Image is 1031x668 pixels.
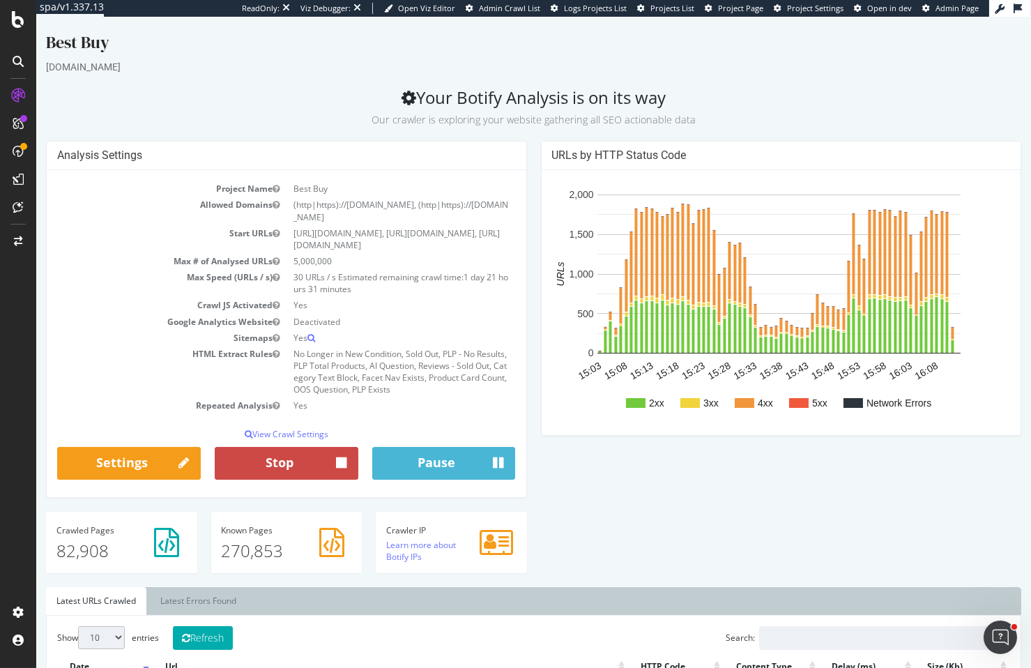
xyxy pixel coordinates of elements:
a: Open Viz Editor [384,3,455,14]
td: Allowed Domains [21,180,250,208]
td: Google Analytics Website [21,297,250,313]
select: Showentries [42,609,89,632]
div: [DOMAIN_NAME] [10,43,985,57]
a: Logs Projects List [551,3,627,14]
th: Size (Kb): activate to sort column ascending [878,637,974,664]
label: Show entries [21,609,123,632]
span: Logs Projects List [564,3,627,13]
th: Content Type: activate to sort column ascending [687,637,783,664]
a: Latest URLs Crawled [10,570,110,598]
a: Latest Errors Found [114,570,211,598]
button: Pause [336,430,480,464]
text: 0 [551,331,557,342]
p: View Crawl Settings [21,411,480,423]
td: Yes [250,280,480,296]
p: 82,908 [20,522,151,546]
td: Project Name [21,164,250,180]
text: 15:53 [799,343,826,365]
text: 3xx [667,381,682,392]
td: 5,000,000 [250,236,480,252]
input: Search: [723,609,974,633]
h4: Pages Known [185,509,316,518]
iframe: Intercom live chat [984,621,1017,654]
td: 30 URLs / s Estimated remaining crawl time: [250,252,480,280]
text: 2,000 [533,173,557,184]
p: 270,853 [185,522,316,546]
text: Network Errors [830,381,895,392]
td: HTML Extract Rules [21,329,250,381]
td: Yes [250,381,480,397]
span: Project Settings [787,3,843,13]
text: 16:08 [876,343,903,365]
a: Admin Page [922,3,979,14]
text: 15:03 [540,343,567,365]
svg: A chart. [516,164,970,408]
a: Project Settings [774,3,843,14]
span: Open Viz Editor [398,3,455,13]
text: 2xx [613,381,628,392]
button: Refresh [137,609,197,633]
td: Max # of Analysed URLs [21,236,250,252]
a: Learn more about Botify IPs [350,522,420,546]
div: Best Buy [10,14,985,43]
td: Yes [250,313,480,329]
text: 15:33 [695,343,722,365]
h4: Crawler IP [350,509,480,518]
h4: Analysis Settings [21,132,480,146]
span: 1 day 21 hours 31 minutes [257,255,472,278]
text: 1,000 [533,252,557,263]
text: 15:48 [773,343,800,365]
div: ReadOnly: [242,3,280,14]
text: 500 [541,291,558,303]
td: [URL][DOMAIN_NAME], [URL][DOMAIN_NAME], [URL][DOMAIN_NAME] [250,208,480,236]
text: 15:28 [669,343,696,365]
text: 15:18 [618,343,645,365]
th: HTTP Code: activate to sort column ascending [592,637,687,664]
text: 5xx [776,381,791,392]
text: 15:38 [721,343,748,365]
h2: Your Botify Analysis is on its way [10,71,985,110]
a: Open in dev [854,3,912,14]
a: Admin Crawl List [466,3,540,14]
span: Open in dev [867,3,912,13]
text: 15:43 [747,343,774,365]
text: 15:08 [565,343,593,365]
text: 15:13 [592,343,619,365]
a: Project Page [705,3,763,14]
text: 15:58 [825,343,852,365]
span: Admin Page [935,3,979,13]
a: Projects List [637,3,694,14]
td: Deactivated [250,297,480,313]
td: Repeated Analysis [21,381,250,397]
h4: Pages Crawled [20,509,151,518]
th: Delay (ms): activate to sort column ascending [783,637,878,664]
td: Crawl JS Activated [21,280,250,296]
text: 15:23 [643,343,671,365]
span: Projects List [650,3,694,13]
td: (http|https)://[DOMAIN_NAME], (http|https)://[DOMAIN_NAME] [250,180,480,208]
small: Our crawler is exploring your website gathering all SEO actionable data [335,96,659,109]
text: 4xx [721,381,737,392]
text: 1,500 [533,212,557,223]
td: No Longer in New Condition, Sold Out, PLP - No Results, PLP Total Products, AI Question, Reviews ... [250,329,480,381]
text: URLs [519,245,530,270]
button: Stop [178,430,322,464]
td: Sitemaps [21,313,250,329]
a: Settings [21,430,165,464]
td: Max Speed (URLs / s) [21,252,250,280]
text: 16:03 [850,343,878,365]
th: Url: activate to sort column ascending [116,637,592,664]
label: Search: [689,609,974,633]
span: Project Page [718,3,763,13]
th: Date: activate to sort column ascending [21,637,116,664]
td: Best Buy [250,164,480,180]
div: Viz Debugger: [300,3,351,14]
span: Admin Crawl List [479,3,540,13]
h4: URLs by HTTP Status Code [516,132,975,146]
td: Start URLs [21,208,250,236]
